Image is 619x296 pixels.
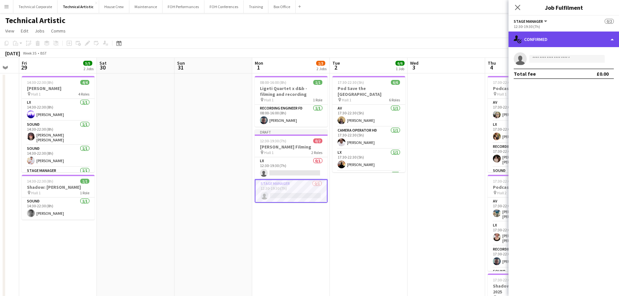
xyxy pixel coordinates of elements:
[264,97,274,102] span: Hall 1
[391,80,400,85] span: 6/6
[255,144,328,150] h3: [PERSON_NAME] Filming
[48,27,68,35] a: Comms
[488,184,561,190] h3: Podcast Festival 2025
[488,222,561,246] app-card-role: LX1/117:30-22:00 (4h30m)[PERSON_NAME] PERM [PERSON_NAME]
[255,76,328,127] div: 08:00-16:00 (8h)1/1Ligeti Quartet x d&b - filming and recording Hall 11 RoleRecording Engineer FD...
[332,149,405,171] app-card-role: LX1/117:30-22:30 (5h)[PERSON_NAME]
[22,76,95,172] app-job-card: 14:30-22:30 (8h)4/4[PERSON_NAME] Hall 14 RolesLX1/114:30-22:30 (8h)[PERSON_NAME]Sound1/114:30-22:...
[255,60,263,66] span: Mon
[129,0,162,13] button: Maintenance
[244,0,268,13] button: Training
[254,64,263,71] span: 1
[264,150,274,155] span: Hall 1
[80,190,89,195] span: 1 Role
[31,190,41,195] span: Hall 1
[22,145,95,167] app-card-role: Sound1/114:30-22:30 (8h)[PERSON_NAME]
[493,80,527,85] span: 17:30-22:00 (4h30m)
[78,92,89,97] span: 4 Roles
[410,60,419,66] span: Wed
[31,92,41,97] span: Hall 1
[80,80,89,85] span: 4/4
[488,283,561,295] h3: Shadow: Podcast Festival 2025
[509,32,619,47] div: Confirmed
[342,97,351,102] span: Hall 1
[21,28,28,34] span: Edit
[497,92,507,97] span: Hall 1
[260,138,286,143] span: 12:30-19:30 (7h)
[84,66,94,71] div: 2 Jobs
[597,71,609,77] div: £0.00
[98,64,107,71] span: 30
[5,50,20,57] div: [DATE]
[332,105,405,127] app-card-role: AV1/117:30-22:30 (5h)[PERSON_NAME]
[488,198,561,222] app-card-role: AV1/117:30-22:00 (4h30m)[PERSON_NAME] PERM [PERSON_NAME]
[18,27,31,35] a: Edit
[316,61,325,66] span: 1/3
[22,175,95,220] div: 14:30-22:30 (8h)1/1Shadow: [PERSON_NAME] Hall 11 RoleSound1/114:30-22:30 (8h)[PERSON_NAME]
[99,0,129,13] button: House Crew
[605,19,614,24] span: 0/2
[313,80,322,85] span: 1/1
[162,0,204,13] button: FOH Performances
[488,121,561,143] app-card-role: LX1/117:30-22:00 (4h30m)[PERSON_NAME]
[40,51,47,56] div: BST
[22,85,95,91] h3: [PERSON_NAME]
[260,80,286,85] span: 08:00-16:00 (8h)
[35,28,45,34] span: Jobs
[514,19,548,24] button: Stage Manager
[488,76,561,172] app-job-card: 17:30-22:00 (4h30m)5/5Podcast Festival 2025 Hall 15 RolesAV1/117:30-22:00 (4h30m)[PERSON_NAME]LX1...
[332,60,340,66] span: Tue
[177,60,185,66] span: Sun
[22,198,95,220] app-card-role: Sound1/114:30-22:30 (8h)[PERSON_NAME]
[332,171,405,195] app-card-role: Recording Engineer HD1/1
[488,175,561,271] div: 17:30-22:00 (4h30m)5/5Podcast Festival 2025 Hall 25 RolesAV1/117:30-22:00 (4h30m)[PERSON_NAME] PE...
[51,28,66,34] span: Comms
[255,157,328,179] app-card-role: LX0/112:30-19:30 (7h)
[268,0,296,13] button: Box Office
[332,76,405,172] app-job-card: 17:30-22:30 (5h)6/6Pod Save the [GEOGRAPHIC_DATA] Hall 16 RolesAV1/117:30-22:30 (5h)[PERSON_NAME]...
[311,150,322,155] span: 2 Roles
[488,143,561,167] app-card-role: Recording Engineer HD1/117:30-22:00 (4h30m)[PERSON_NAME] PERM [PERSON_NAME]
[331,64,340,71] span: 2
[176,64,185,71] span: 31
[313,97,322,102] span: 1 Role
[487,64,496,71] span: 4
[21,64,27,71] span: 29
[332,85,405,97] h3: Pod Save the [GEOGRAPHIC_DATA]
[255,85,328,97] h3: Ligeti Quartet x d&b - filming and recording
[22,167,95,189] app-card-role: Stage Manager1/1
[488,246,561,268] app-card-role: Recording Engineer HD1/117:30-22:00 (4h30m)[PERSON_NAME]
[488,85,561,91] h3: Podcast Festival 2025
[99,60,107,66] span: Sat
[316,66,327,71] div: 2 Jobs
[332,127,405,149] app-card-role: Camera Operator HD1/117:30-22:30 (5h)[PERSON_NAME]
[338,80,364,85] span: 17:30-22:30 (5h)
[5,28,14,34] span: View
[493,179,527,184] span: 17:30-22:00 (4h30m)
[21,51,38,56] span: Week 35
[497,190,507,195] span: Hall 2
[409,64,419,71] span: 3
[488,167,561,189] app-card-role: Sound1/1
[22,184,95,190] h3: Shadow: [PERSON_NAME]
[80,179,89,184] span: 1/1
[3,27,17,35] a: View
[514,24,614,29] div: 12:30-19:30 (7h)
[13,0,58,13] button: Technical Corporate
[395,61,405,66] span: 6/6
[204,0,244,13] button: FOH Conferences
[396,66,404,71] div: 1 Job
[488,60,496,66] span: Thu
[22,99,95,121] app-card-role: LX1/114:30-22:30 (8h)[PERSON_NAME]
[514,19,543,24] span: Stage Manager
[488,268,561,290] app-card-role: Sound1/1
[255,129,328,203] app-job-card: Draft12:30-19:30 (7h)0/2[PERSON_NAME] Filming Hall 12 RolesLX0/112:30-19:30 (7h) Stage Manager0/1...
[27,80,53,85] span: 14:30-22:30 (8h)
[493,277,527,282] span: 17:30-22:00 (4h30m)
[58,0,99,13] button: Technical Artistic
[255,179,328,203] app-card-role: Stage Manager0/112:30-19:30 (7h)
[488,99,561,121] app-card-role: AV1/117:30-22:00 (4h30m)[PERSON_NAME]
